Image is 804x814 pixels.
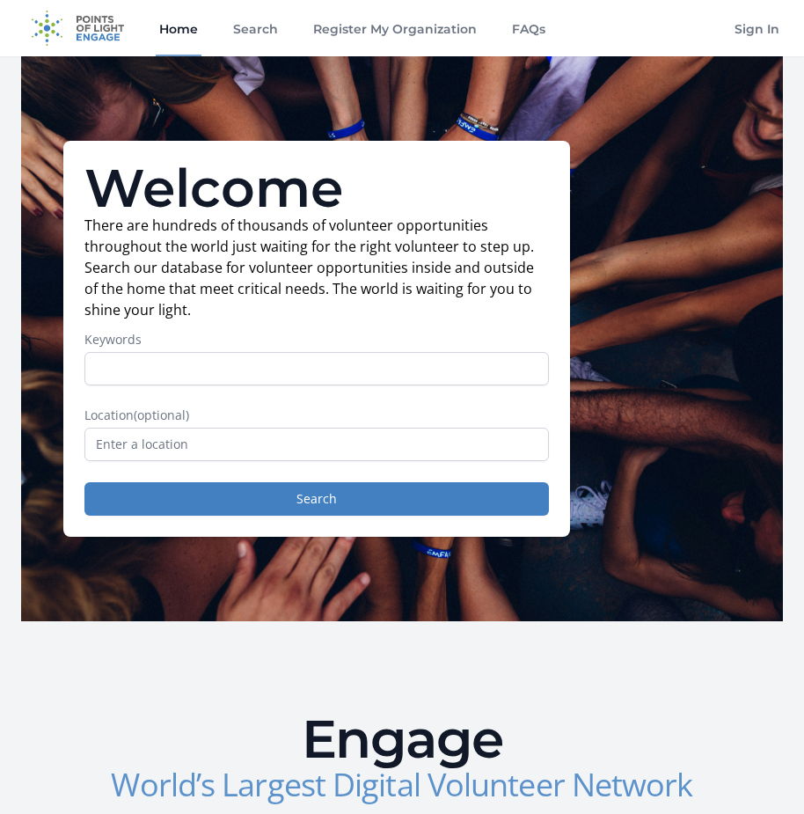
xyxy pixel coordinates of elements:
h2: Engage [106,713,698,766]
label: Location [84,407,549,424]
input: Enter a location [84,428,549,461]
button: Search [84,482,549,516]
label: Keywords [84,331,549,348]
span: (optional) [134,407,189,423]
p: There are hundreds of thousands of volunteer opportunities throughout the world just waiting for ... [84,215,549,320]
h1: Welcome [84,162,549,215]
h3: World’s Largest Digital Volunteer Network [106,769,698,801]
